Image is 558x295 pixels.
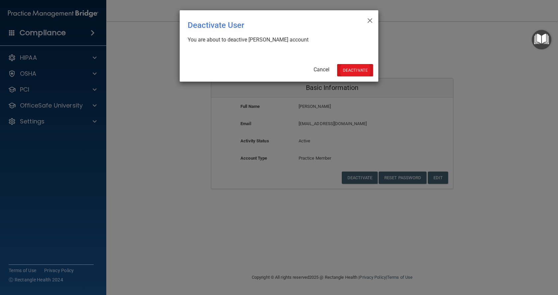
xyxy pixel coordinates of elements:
[442,248,550,274] iframe: Drift Widget Chat Controller
[337,64,373,76] button: Deactivate
[188,36,365,43] div: You are about to deactive [PERSON_NAME] account
[532,30,551,49] button: Open Resource Center
[314,66,329,73] a: Cancel
[188,16,343,35] div: Deactivate User
[367,13,373,26] span: ×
